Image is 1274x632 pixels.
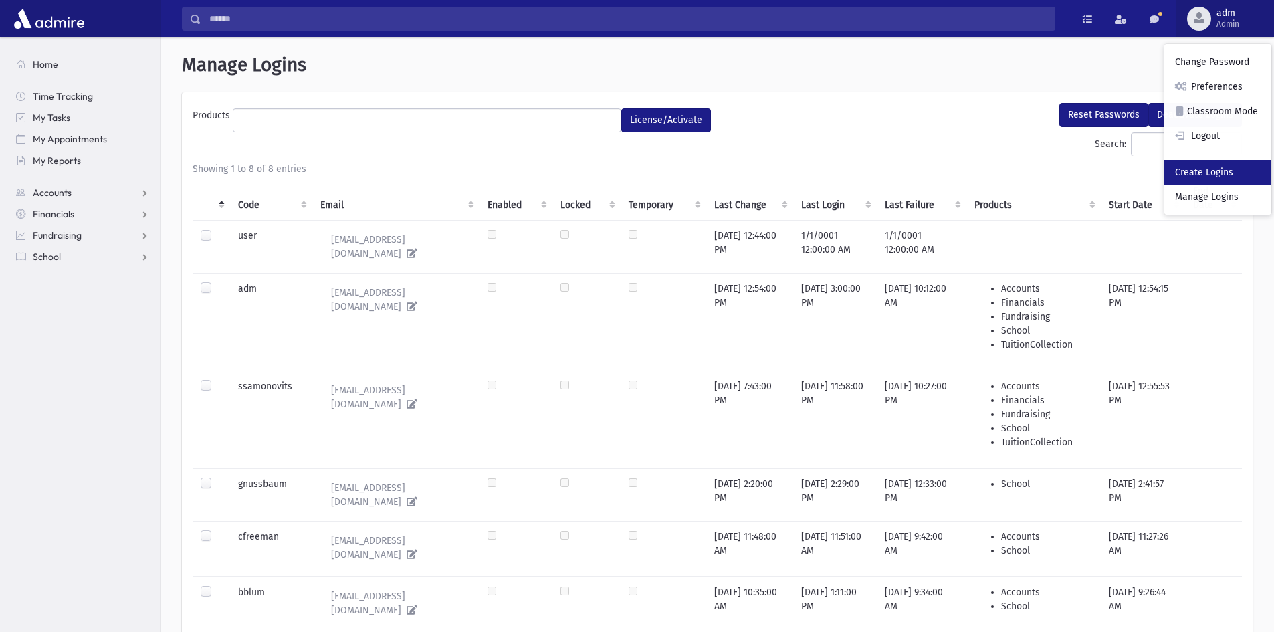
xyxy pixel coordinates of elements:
[230,220,312,273] td: user
[1001,310,1093,324] li: Fundraising
[1101,576,1186,632] td: [DATE] 9:26:44 AM
[230,576,312,632] td: bblum
[33,133,107,145] span: My Appointments
[5,150,160,171] a: My Reports
[230,176,312,221] th: Code : activate to sort column ascending
[5,182,160,203] a: Accounts
[320,282,471,318] a: [EMAIL_ADDRESS][DOMAIN_NAME]
[793,521,877,576] td: [DATE] 11:51:00 AM
[793,176,877,221] th: Last Login : activate to sort column ascending
[33,112,70,124] span: My Tasks
[1101,521,1186,576] td: [DATE] 11:27:26 AM
[706,220,793,273] td: [DATE] 12:44:00 PM
[621,108,711,132] button: License/Activate
[1101,468,1186,521] td: [DATE] 2:41:57 PM
[1164,99,1271,124] a: Classroom Mode
[1164,49,1271,74] a: Change Password
[33,251,61,263] span: School
[1001,296,1093,310] li: Financials
[621,176,706,221] th: Temporary : activate to sort column ascending
[201,7,1055,31] input: Search
[706,371,793,468] td: [DATE] 7:43:00 PM
[1001,393,1093,407] li: Financials
[1101,273,1186,371] td: [DATE] 12:54:15 PM
[1164,185,1271,209] a: Manage Logins
[5,225,160,246] a: Fundraising
[33,90,93,102] span: Time Tracking
[1216,8,1239,19] span: adm
[11,5,88,32] img: AdmirePro
[33,58,58,70] span: Home
[182,54,1253,76] h1: Manage Logins
[5,86,160,107] a: Time Tracking
[793,576,877,632] td: [DATE] 1:11:00 PM
[1001,585,1093,599] li: Accounts
[1001,477,1093,491] li: School
[5,246,160,268] a: School
[320,530,471,566] a: [EMAIL_ADDRESS][DOMAIN_NAME]
[706,176,793,221] th: Last Change : activate to sort column ascending
[877,220,966,273] td: 1/1/0001 12:00:00 AM
[877,576,966,632] td: [DATE] 9:34:00 AM
[230,521,312,576] td: cfreeman
[1148,103,1242,127] button: Deactivate Logins
[793,371,877,468] td: [DATE] 11:58:00 PM
[193,108,233,127] label: Products
[33,154,81,167] span: My Reports
[1095,132,1242,156] label: Search:
[1131,132,1242,156] input: Search:
[1001,282,1093,296] li: Accounts
[1001,407,1093,421] li: Fundraising
[1216,19,1239,29] span: Admin
[877,273,966,371] td: [DATE] 10:12:00 AM
[1101,176,1186,221] th: Start Date : activate to sort column ascending
[552,176,621,221] th: Locked : activate to sort column ascending
[966,176,1101,221] th: Products : activate to sort column ascending
[1001,338,1093,352] li: TuitionCollection
[33,208,74,220] span: Financials
[706,468,793,521] td: [DATE] 2:20:00 PM
[1059,103,1148,127] button: Reset Passwords
[320,477,471,513] a: [EMAIL_ADDRESS][DOMAIN_NAME]
[1101,371,1186,468] td: [DATE] 12:55:53 PM
[193,176,230,221] th: : activate to sort column descending
[1164,160,1271,185] a: Create Logins
[706,576,793,632] td: [DATE] 10:35:00 AM
[877,176,966,221] th: Last Failure : activate to sort column ascending
[5,128,160,150] a: My Appointments
[230,371,312,468] td: ssamonovits
[877,468,966,521] td: [DATE] 12:33:00 PM
[33,229,82,241] span: Fundraising
[877,521,966,576] td: [DATE] 9:42:00 AM
[706,273,793,371] td: [DATE] 12:54:00 PM
[193,162,1242,176] div: Showing 1 to 8 of 8 entries
[5,54,160,75] a: Home
[5,203,160,225] a: Financials
[1001,324,1093,338] li: School
[793,220,877,273] td: 1/1/0001 12:00:00 AM
[1001,435,1093,449] li: TuitionCollection
[1001,379,1093,393] li: Accounts
[1001,544,1093,558] li: School
[706,521,793,576] td: [DATE] 11:48:00 AM
[312,176,480,221] th: Email : activate to sort column ascending
[1001,421,1093,435] li: School
[230,468,312,521] td: gnussbaum
[33,187,72,199] span: Accounts
[320,229,471,265] a: [EMAIL_ADDRESS][DOMAIN_NAME]
[480,176,552,221] th: Enabled : activate to sort column ascending
[1001,530,1093,544] li: Accounts
[1164,74,1271,99] a: Preferences
[877,371,966,468] td: [DATE] 10:27:00 PM
[1001,599,1093,613] li: School
[793,468,877,521] td: [DATE] 2:29:00 PM
[320,379,471,415] a: [EMAIL_ADDRESS][DOMAIN_NAME]
[793,273,877,371] td: [DATE] 3:00:00 PM
[5,107,160,128] a: My Tasks
[320,585,471,621] a: [EMAIL_ADDRESS][DOMAIN_NAME]
[230,273,312,371] td: adm
[1164,124,1271,148] a: Logout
